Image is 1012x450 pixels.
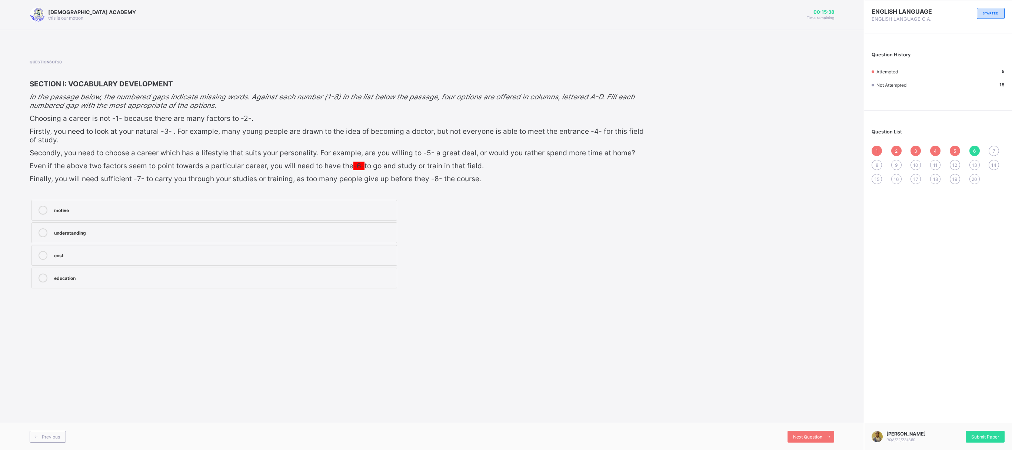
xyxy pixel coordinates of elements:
span: Question List [872,129,902,135]
span: [DEMOGRAPHIC_DATA] ACADEMY [48,9,136,15]
span: this is our motton [48,15,83,21]
b: 5 [1002,69,1005,74]
div: understanding [54,228,393,236]
span: [PERSON_NAME] [886,431,926,437]
div: motive [54,206,393,213]
span: 4 [934,148,937,154]
span: 15 [875,176,879,182]
span: 7 [993,148,995,154]
span: Previous [42,434,60,440]
span: 8 [876,162,878,168]
span: In the passage below, the numbered gaps indicate missing words. Against each number (1-8) in the ... [30,93,635,110]
span: SECTION I: VOCABULARY DEVELOPMENT [30,80,173,88]
span: 6 [973,148,976,154]
div: cost [54,251,393,258]
span: RQA/22/23/360 [886,437,915,442]
span: 3 [914,148,917,154]
span: Attempted [876,69,898,75]
span: Firstly, you need to look at your natural -3- . For example, many young people are drawn to the i... [30,127,644,144]
span: Finally, you will need sufficient -7- to carry you through your studies or training, as too many ... [30,175,481,183]
span: Submit Paper [971,434,999,440]
span: 11 [933,162,938,168]
span: 2 [895,148,898,154]
span: Time remaining [807,16,834,20]
span: 19 [952,176,957,182]
span: 5 [953,148,956,154]
span: 00:15:38 [807,9,834,15]
span: 14 [991,162,996,168]
span: 13 [972,162,977,168]
span: Choosing a career is not -1- because there are many factors to -2-. [30,114,253,123]
span: Question 6 of 20 [30,60,645,64]
div: education [54,274,393,281]
span: 12 [952,162,957,168]
span: Even if the above two factors seem to point towards a particular career, you will need to have th... [30,162,484,170]
span: 9 [895,162,898,168]
b: 15 [999,82,1005,87]
span: Question History [872,52,911,57]
span: 1 [876,148,878,154]
span: ENGLISH LANGUAGE C.A. [872,16,938,22]
span: 18 [933,176,938,182]
span: 17 [913,176,918,182]
span: -6- [353,162,364,170]
span: Secondly, you need to choose a career which has a lifestyle that suits your personality. For exam... [30,149,635,157]
span: ENGLISH LANGUAGE [872,8,938,15]
span: 16 [894,176,899,182]
span: 20 [972,176,977,182]
span: 10 [913,162,918,168]
span: Next Question [793,434,822,440]
span: STARTED [983,11,999,15]
span: Not Attempted [876,82,906,88]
